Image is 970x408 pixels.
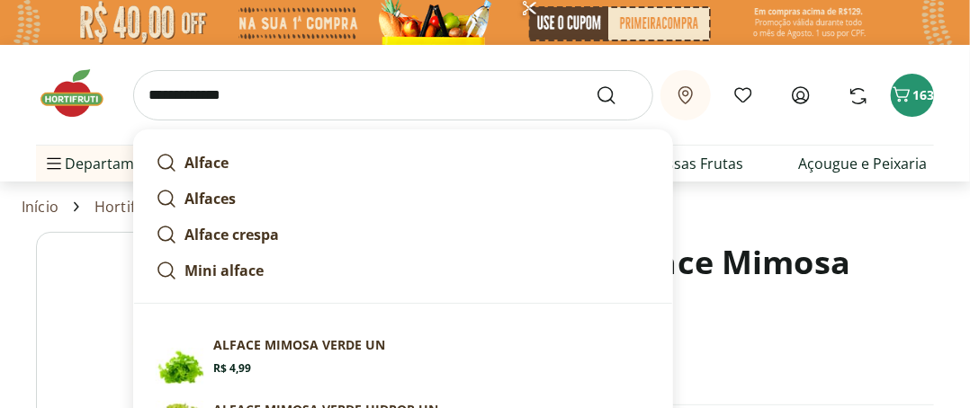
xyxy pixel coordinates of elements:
button: Carrinho [891,74,934,117]
a: Açougue e Peixaria [798,153,927,174]
a: Mini alface [148,253,658,288]
strong: Alface crespa [184,225,279,244]
input: search [133,70,653,120]
p: ALFACE MIMOSA VERDE UN [213,336,385,354]
img: Hortifruti [36,67,126,120]
a: PrincipalALFACE MIMOSA VERDE UNR$ 4,99 [148,329,658,394]
a: Hortifruti [94,199,160,215]
img: Principal [156,336,206,386]
a: Alfaces [148,181,658,217]
button: Menu [43,142,65,185]
a: Alface [148,145,658,181]
span: R$ 4,99 [213,361,251,376]
a: Início [22,199,58,215]
strong: Alface [184,153,229,173]
button: Submit Search [596,84,639,106]
h1: Mini Alface Mimosa Hidrosol [531,232,934,354]
a: Alface crespa [148,217,658,253]
strong: Mini alface [184,261,264,280]
a: Nossas Frutas [647,153,743,174]
strong: Alfaces [184,189,236,208]
span: 163 [912,86,934,103]
span: Departamentos [43,142,173,185]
